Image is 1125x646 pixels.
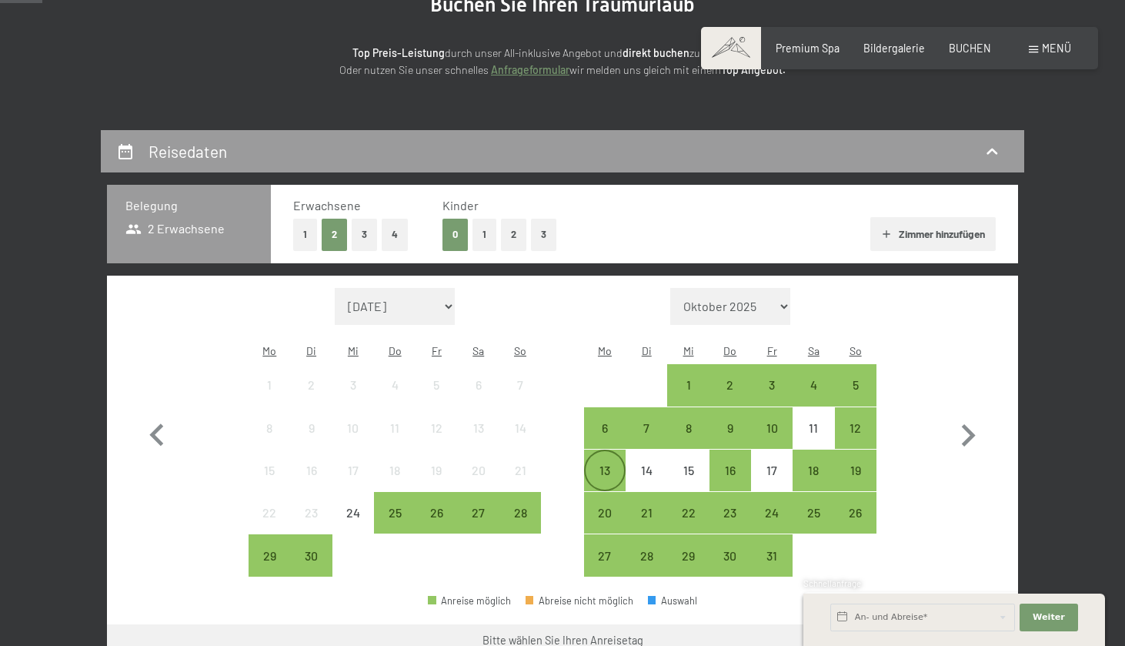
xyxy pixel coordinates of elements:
[709,364,751,406] div: Anreise möglich
[332,492,374,534] div: Wed Sep 24 2025
[669,507,707,545] div: 22
[501,379,539,417] div: 7
[836,379,875,417] div: 5
[458,450,499,491] div: Anreise nicht möglich
[667,492,709,534] div: Anreise möglich
[626,407,667,449] div: Tue Oct 07 2025
[382,219,408,250] button: 4
[723,344,736,357] abbr: Donnerstag
[835,407,876,449] div: Anreise möglich
[374,407,416,449] div: Thu Sep 11 2025
[835,492,876,534] div: Sun Oct 26 2025
[794,464,833,503] div: 18
[334,507,372,545] div: 24
[249,407,290,449] div: Mon Sep 08 2025
[334,464,372,503] div: 17
[751,534,793,576] div: Anreise möglich
[262,344,276,357] abbr: Montag
[292,464,330,503] div: 16
[428,596,511,606] div: Anreise möglich
[334,422,372,460] div: 10
[709,534,751,576] div: Anreise möglich
[709,407,751,449] div: Anreise möglich
[249,534,290,576] div: Mon Sep 29 2025
[526,596,633,606] div: Abreise nicht möglich
[499,450,541,491] div: Anreise nicht möglich
[794,379,833,417] div: 4
[432,344,442,357] abbr: Freitag
[584,492,626,534] div: Mon Oct 20 2025
[374,450,416,491] div: Thu Sep 18 2025
[667,407,709,449] div: Anreise möglich
[514,344,526,357] abbr: Sonntag
[531,219,556,250] button: 3
[376,464,414,503] div: 18
[709,492,751,534] div: Anreise möglich
[416,450,457,491] div: Anreise nicht möglich
[491,63,569,76] a: Anfrageformular
[751,492,793,534] div: Fri Oct 24 2025
[808,344,820,357] abbr: Samstag
[835,407,876,449] div: Sun Oct 12 2025
[332,450,374,491] div: Anreise nicht möglich
[776,42,840,55] a: Premium Spa
[793,364,834,406] div: Sat Oct 04 2025
[332,450,374,491] div: Wed Sep 17 2025
[352,219,377,250] button: 3
[250,550,289,588] div: 29
[125,220,225,237] span: 2 Erwachsene
[598,344,612,357] abbr: Montag
[458,450,499,491] div: Sat Sep 20 2025
[501,464,539,503] div: 21
[290,407,332,449] div: Tue Sep 09 2025
[793,450,834,491] div: Anreise möglich
[667,407,709,449] div: Wed Oct 08 2025
[417,379,456,417] div: 5
[374,492,416,534] div: Anreise möglich
[442,219,468,250] button: 0
[472,219,496,250] button: 1
[376,422,414,460] div: 11
[751,407,793,449] div: Anreise möglich
[332,364,374,406] div: Wed Sep 03 2025
[863,42,925,55] a: Bildergalerie
[442,198,479,213] span: Kinder
[306,344,316,357] abbr: Dienstag
[458,492,499,534] div: Sat Sep 27 2025
[290,450,332,491] div: Tue Sep 16 2025
[149,142,227,161] h2: Reisedaten
[711,422,749,460] div: 9
[751,450,793,491] div: Fri Oct 17 2025
[293,198,361,213] span: Erwachsene
[1020,604,1078,631] button: Weiter
[586,422,624,460] div: 6
[793,364,834,406] div: Anreise möglich
[249,407,290,449] div: Anreise nicht möglich
[836,507,875,545] div: 26
[125,197,252,214] h3: Belegung
[376,507,414,545] div: 25
[499,364,541,406] div: Sun Sep 07 2025
[417,464,456,503] div: 19
[683,344,694,357] abbr: Mittwoch
[322,219,347,250] button: 2
[499,407,541,449] div: Sun Sep 14 2025
[751,364,793,406] div: Anreise möglich
[669,464,707,503] div: 15
[767,344,777,357] abbr: Freitag
[751,534,793,576] div: Fri Oct 31 2025
[584,407,626,449] div: Anreise möglich
[626,534,667,576] div: Tue Oct 28 2025
[870,217,996,251] button: Zimmer hinzufügen
[626,450,667,491] div: Tue Oct 14 2025
[499,364,541,406] div: Anreise nicht möglich
[376,379,414,417] div: 4
[293,219,317,250] button: 1
[290,364,332,406] div: Anreise nicht möglich
[501,219,526,250] button: 2
[499,492,541,534] div: Anreise möglich
[586,464,624,503] div: 13
[389,344,402,357] abbr: Donnerstag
